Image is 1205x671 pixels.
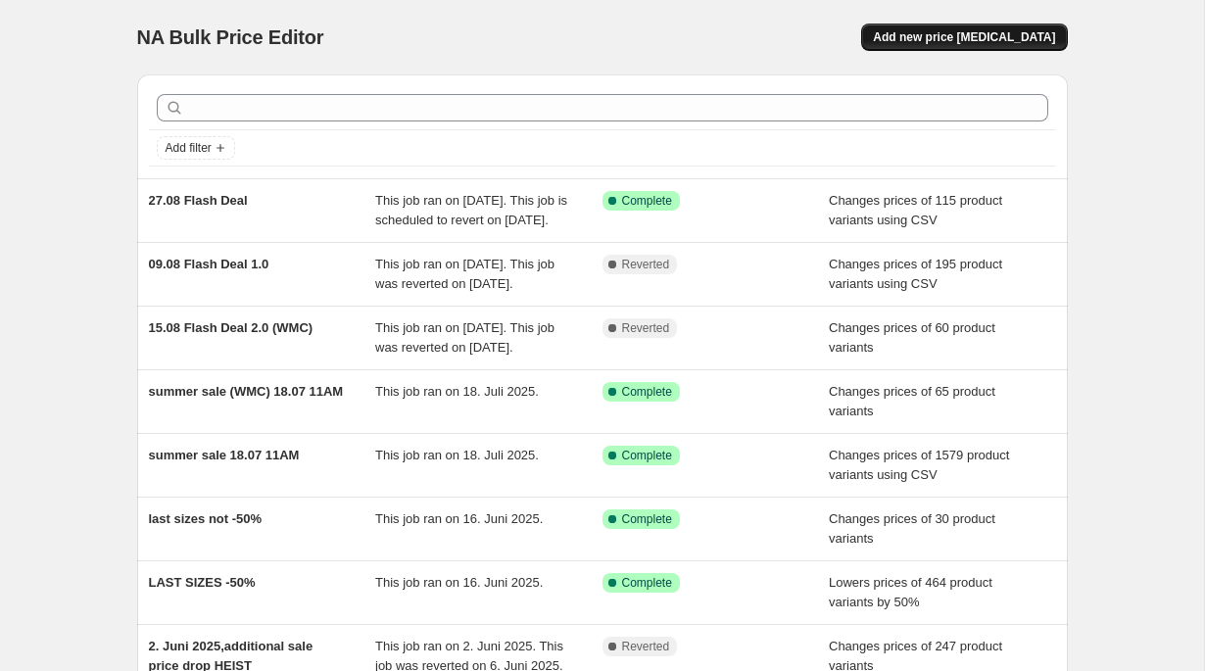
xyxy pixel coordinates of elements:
span: Add new price [MEDICAL_DATA] [873,29,1055,45]
span: Complete [622,511,672,527]
span: Reverted [622,320,670,336]
span: Reverted [622,639,670,654]
span: This job ran on [DATE]. This job is scheduled to revert on [DATE]. [375,193,567,227]
span: Changes prices of 1579 product variants using CSV [829,448,1009,482]
span: 27.08 Flash Deal [149,193,248,208]
span: Add filter [166,140,212,156]
span: summer sale (WMC) 18.07 11AM [149,384,344,399]
span: This job ran on 16. Juni 2025. [375,511,543,526]
button: Add filter [157,136,235,160]
span: Changes prices of 115 product variants using CSV [829,193,1002,227]
span: NA Bulk Price Editor [137,26,324,48]
span: This job ran on [DATE]. This job was reverted on [DATE]. [375,257,554,291]
span: Changes prices of 60 product variants [829,320,995,355]
span: This job ran on 18. Juli 2025. [375,448,539,462]
span: Complete [622,193,672,209]
span: Changes prices of 195 product variants using CSV [829,257,1002,291]
span: Lowers prices of 464 product variants by 50% [829,575,992,609]
span: last sizes not -50% [149,511,263,526]
span: This job ran on 16. Juni 2025. [375,575,543,590]
span: Changes prices of 30 product variants [829,511,995,546]
span: This job ran on 18. Juli 2025. [375,384,539,399]
button: Add new price [MEDICAL_DATA] [861,24,1067,51]
span: Complete [622,384,672,400]
span: 15.08 Flash Deal 2.0 (WMC) [149,320,313,335]
span: This job ran on [DATE]. This job was reverted on [DATE]. [375,320,554,355]
span: LAST SIZES -50% [149,575,256,590]
span: Complete [622,448,672,463]
span: summer sale 18.07 11AM [149,448,300,462]
span: Changes prices of 65 product variants [829,384,995,418]
span: 09.08 Flash Deal 1.0 [149,257,269,271]
span: Complete [622,575,672,591]
span: Reverted [622,257,670,272]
